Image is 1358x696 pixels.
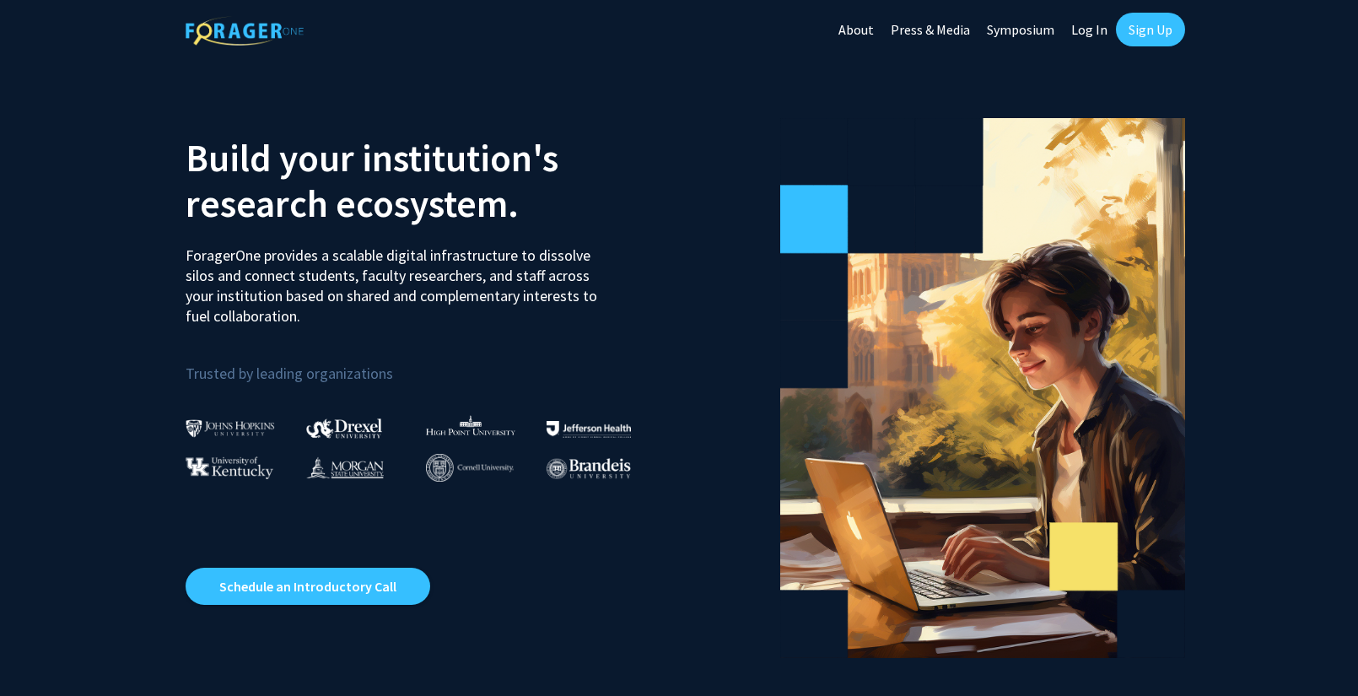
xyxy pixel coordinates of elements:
iframe: Chat [13,620,72,683]
img: Johns Hopkins University [186,419,275,437]
img: Thomas Jefferson University [547,421,631,437]
p: Trusted by leading organizations [186,340,666,386]
img: Cornell University [426,454,514,482]
img: Morgan State University [306,456,384,478]
h2: Build your institution's research ecosystem. [186,135,666,226]
p: ForagerOne provides a scalable digital infrastructure to dissolve silos and connect students, fac... [186,233,609,326]
a: Opens in a new tab [186,568,430,605]
img: High Point University [426,415,515,435]
img: ForagerOne Logo [186,16,304,46]
img: Brandeis University [547,458,631,479]
a: Sign Up [1116,13,1185,46]
img: University of Kentucky [186,456,273,479]
img: Drexel University [306,418,382,438]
